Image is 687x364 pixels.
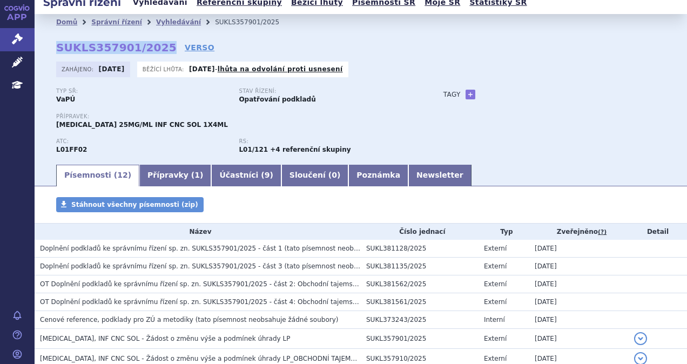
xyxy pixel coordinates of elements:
span: 9 [265,171,270,179]
a: Newsletter [408,165,472,186]
li: SUKLS357901/2025 [215,14,293,30]
p: - [189,65,343,73]
span: KEYTRUDA, INF CNC SOL - Žádost o změnu výše a podmínek úhrady LP [40,335,290,342]
td: [DATE] [529,293,629,311]
a: Přípravky (1) [139,165,211,186]
a: Sloučení (0) [281,165,348,186]
th: Číslo jednací [361,224,479,240]
h3: Tagy [443,88,461,101]
th: Název [35,224,361,240]
td: [DATE] [529,329,629,349]
p: ATC: [56,138,228,145]
span: Stáhnout všechny písemnosti (zip) [71,201,198,208]
a: lhůta na odvolání proti usnesení [218,65,343,73]
td: SUKL381128/2025 [361,240,479,258]
strong: +4 referenční skupiny [270,146,351,153]
a: Účastníci (9) [211,165,281,186]
span: Externí [484,335,507,342]
p: Typ SŘ: [56,88,228,95]
p: Přípravek: [56,113,422,120]
span: 1 [194,171,200,179]
span: Interní [484,316,505,323]
td: SUKL381562/2025 [361,275,479,293]
a: Vyhledávání [156,18,201,26]
span: Běžící lhůta: [143,65,186,73]
p: RS: [239,138,410,145]
th: Typ [479,224,529,240]
td: SUKL357901/2025 [361,329,479,349]
span: KEYTRUDA, INF CNC SOL - Žádost o změnu výše a podmínek úhrady LP_OBCHODNÍ TAJEMSTVÍ [40,355,365,362]
a: Stáhnout všechny písemnosti (zip) [56,197,204,212]
th: Zveřejněno [529,224,629,240]
abbr: (?) [598,228,607,236]
strong: Opatřování podkladů [239,96,315,103]
strong: SUKLS357901/2025 [56,41,177,54]
span: [MEDICAL_DATA] 25MG/ML INF CNC SOL 1X4ML [56,121,228,129]
button: detail [634,332,647,345]
span: (tato písemnost neobsahuje žádné soubory) [284,245,427,252]
a: VERSO [185,42,214,53]
span: (tato písemnost neobsahuje žádné soubory) [196,316,339,323]
span: Doplnění podkladů ke správnímu řízení sp. zn. SUKLS357901/2025 - část 3 [40,262,282,270]
strong: [DATE] [99,65,125,73]
span: 0 [332,171,337,179]
span: Externí [484,355,507,362]
td: SUKL381135/2025 [361,258,479,275]
td: SUKL373243/2025 [361,311,479,329]
td: [DATE] [529,311,629,329]
td: [DATE] [529,275,629,293]
span: 12 [117,171,127,179]
span: Zahájeno: [62,65,96,73]
th: Detail [629,224,687,240]
td: SUKL381561/2025 [361,293,479,311]
strong: PEMBROLIZUMAB [56,146,87,153]
p: Stav řízení: [239,88,410,95]
strong: pembrolizumab [239,146,268,153]
a: Poznámka [348,165,408,186]
td: [DATE] [529,240,629,258]
a: Písemnosti (12) [56,165,139,186]
a: Domů [56,18,77,26]
a: Správní řízení [91,18,142,26]
span: Externí [484,298,507,306]
span: Doplnění podkladů ke správnímu řízení sp. zn. SUKLS357901/2025 - část 1 [40,245,282,252]
span: Externí [484,262,507,270]
span: (tato písemnost neobsahuje žádné soubory) [284,262,427,270]
strong: [DATE] [189,65,215,73]
span: Cenové reference, podklady pro ZÚ a metodiky [40,316,193,323]
span: Externí [484,280,507,288]
strong: VaPÚ [56,96,75,103]
span: OT Doplnění podkladů ke správnímu řízení sp. zn. SUKLS357901/2025 - část 2: Obchodní tajemství [40,280,361,288]
span: OT Doplnění podkladů ke správnímu řízení sp. zn. SUKLS357901/2025 - část 4: Obchodní tajemství [40,298,361,306]
a: + [466,90,475,99]
span: Externí [484,245,507,252]
td: [DATE] [529,258,629,275]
